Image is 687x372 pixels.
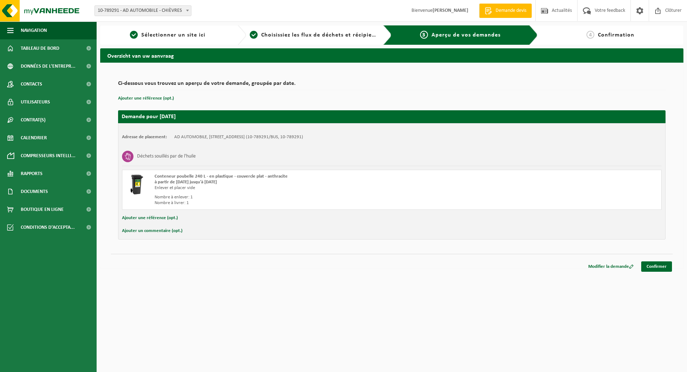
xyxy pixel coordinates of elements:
img: WB-0240-HPE-BK-01.png [126,174,147,195]
span: Choisissiez les flux de déchets et récipients [261,32,380,38]
strong: à partir de [DATE] jusqu'à [DATE] [155,180,217,184]
div: Enlever et placer vide [155,185,420,191]
span: Calendrier [21,129,47,147]
span: Documents [21,183,48,201]
span: Conditions d'accepta... [21,218,75,236]
a: Modifier la demande [583,261,639,272]
span: Tableau de bord [21,39,59,57]
span: Données de l'entrepr... [21,57,75,75]
span: Contrat(s) [21,111,45,129]
span: 1 [130,31,138,39]
a: Demande devis [479,4,532,18]
span: Boutique en ligne [21,201,64,218]
span: Navigation [21,21,47,39]
a: 1Sélectionner un site ici [104,31,232,39]
strong: Adresse de placement: [122,135,167,139]
span: Conteneur poubelle 240 L - en plastique - couvercle plat - anthracite [155,174,288,179]
div: Nombre à enlever: 1 [155,194,420,200]
span: Contacts [21,75,42,93]
button: Ajouter une référence (opt.) [118,94,174,103]
strong: [PERSON_NAME] [433,8,468,13]
span: Sélectionner un site ici [141,32,205,38]
span: 10-789291 - AD AUTOMOBILE - CHIÈVRES [95,6,191,16]
button: Ajouter une référence (opt.) [122,213,178,223]
a: Confirmer [641,261,672,272]
h2: Overzicht van uw aanvraag [100,48,683,62]
span: Aperçu de vos demandes [432,32,501,38]
td: AD AUTOMOBILE, [STREET_ADDRESS] (10-789291/BUS, 10-789291) [174,134,303,140]
span: Utilisateurs [21,93,50,111]
span: 10-789291 - AD AUTOMOBILE - CHIÈVRES [94,5,191,16]
span: 2 [250,31,258,39]
h2: Ci-dessous vous trouvez un aperçu de votre demande, groupée par date. [118,81,666,90]
span: 3 [420,31,428,39]
span: Rapports [21,165,43,183]
span: Demande devis [494,7,528,14]
strong: Demande pour [DATE] [122,114,176,120]
button: Ajouter un commentaire (opt.) [122,226,182,236]
h3: Déchets souillés par de l'huile [137,151,196,162]
span: Confirmation [598,32,634,38]
span: 4 [586,31,594,39]
a: 2Choisissiez les flux de déchets et récipients [250,31,378,39]
span: Compresseurs intelli... [21,147,75,165]
div: Nombre à livrer: 1 [155,200,420,206]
